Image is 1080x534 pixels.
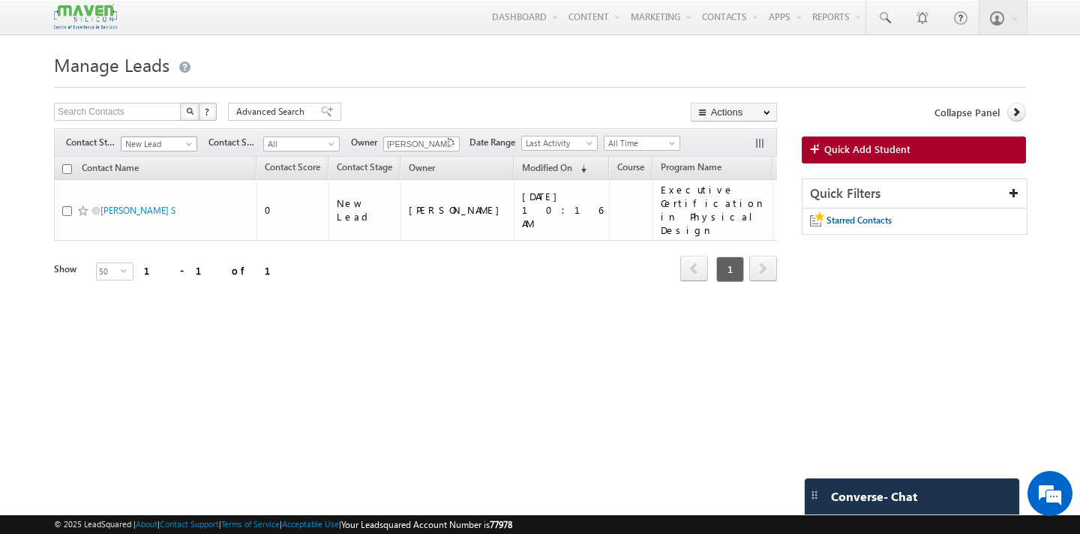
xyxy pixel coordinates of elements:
img: d_60004797649_company_0_60004797649 [25,79,63,98]
span: Contact Stage [337,161,392,172]
span: © 2025 LeadSquared | | | | | [54,517,512,532]
a: Modified On (sorted descending) [514,159,594,178]
a: Acceptable Use [282,519,339,529]
span: Your Leadsquared Account Number is [341,519,512,530]
span: All [264,137,335,151]
span: (sorted descending) [574,163,586,175]
span: Advanced Search [236,105,309,118]
span: Program Name [661,161,721,172]
span: ? [205,105,211,118]
input: Check all records [62,164,72,174]
span: 1 [716,256,744,282]
span: select [121,267,133,274]
em: Start Chat [204,418,272,439]
input: Type to Search [383,136,460,151]
a: Contact Stage [329,159,400,178]
span: Contact Stage [66,136,121,149]
a: Contact Score [257,159,328,178]
a: New Lead [121,136,197,151]
button: ? [199,103,217,121]
a: All Time [604,136,680,151]
textarea: Type your message and hit 'Enter' [19,139,274,406]
span: Manage Leads [54,52,169,76]
span: Actions [773,159,809,178]
span: Last Activity [522,136,593,150]
div: New Lead [337,196,394,223]
div: Chat with us now [78,79,252,98]
span: next [749,256,777,281]
a: Program Name [653,159,729,178]
span: New Lead [121,137,193,151]
a: Terms of Service [221,519,280,529]
span: Quick Add Student [824,142,910,156]
span: Starred Contacts [826,214,892,226]
div: 0 [265,203,322,217]
span: prev [680,256,708,281]
button: Actions [691,103,777,121]
span: Contact Score [265,161,320,172]
div: Minimize live chat window [246,7,282,43]
span: Owner [409,162,435,173]
a: Show All Items [439,137,458,152]
a: [PERSON_NAME] S [100,205,175,216]
span: Contact Source [208,136,263,149]
div: Executive Certification in Physical Design [661,183,766,237]
span: Collapse Panel [934,106,1000,119]
img: Search [186,107,193,115]
a: Contact Name [74,160,146,179]
a: All [263,136,340,151]
a: Quick Add Student [802,136,1026,163]
div: Show [54,262,84,276]
span: Modified On [522,162,572,173]
a: Course [610,159,652,178]
img: Custom Logo [54,4,117,30]
a: Last Activity [521,136,598,151]
span: All Time [604,136,676,150]
span: Course [617,161,644,172]
a: next [749,257,777,281]
a: About [136,519,157,529]
span: Converse - Chat [831,490,917,503]
div: 1 - 1 of 1 [144,262,289,279]
div: [PERSON_NAME] [409,203,507,217]
span: Owner [351,136,383,149]
span: Date Range [469,136,521,149]
span: 50 [97,263,121,280]
div: Quick Filters [802,179,1027,208]
div: [DATE] 10:16 AM [522,190,603,230]
a: prev [680,257,708,281]
span: 77978 [490,519,512,530]
img: carter-drag [808,489,820,501]
a: Contact Support [160,519,219,529]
